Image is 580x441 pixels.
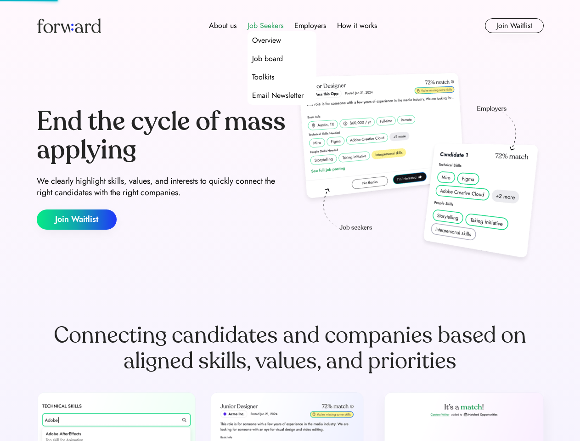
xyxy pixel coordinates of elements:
[294,70,544,267] img: hero-image.png
[209,20,237,31] div: About us
[294,20,326,31] div: Employers
[37,322,544,374] div: Connecting candidates and companies based on aligned skills, values, and priorities
[252,53,283,64] div: Job board
[252,35,281,46] div: Overview
[252,90,304,101] div: Email Newsletter
[248,20,283,31] div: Job Seekers
[337,20,377,31] div: How it works
[37,209,117,230] button: Join Waitlist
[37,175,287,198] div: We clearly highlight skills, values, and interests to quickly connect the right candidates with t...
[37,18,101,33] img: Forward logo
[252,72,274,83] div: Toolkits
[485,18,544,33] button: Join Waitlist
[37,107,287,164] div: End the cycle of mass applying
